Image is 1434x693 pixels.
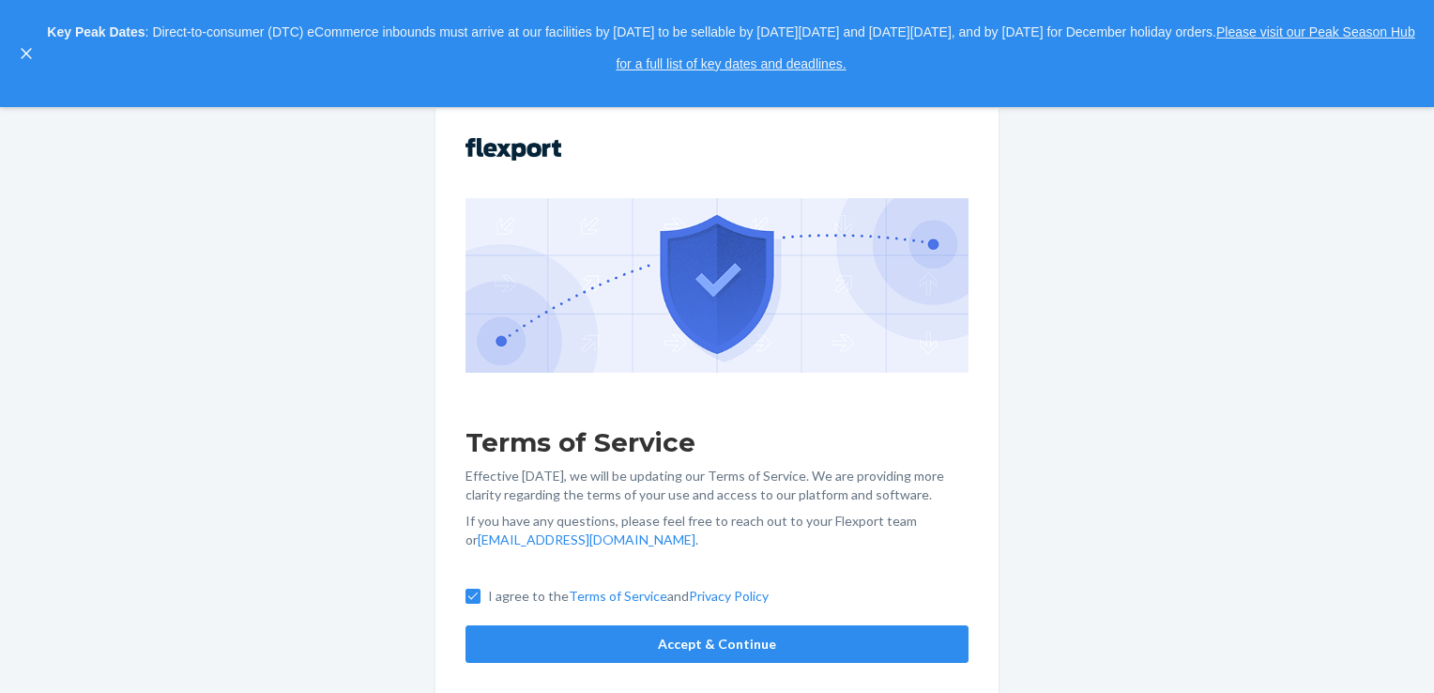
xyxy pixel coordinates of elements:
p: : Direct-to-consumer (DTC) eCommerce inbounds must arrive at our facilities by [DATE] to be sella... [45,17,1417,80]
h1: Terms of Service [465,425,969,459]
button: Accept & Continue [465,625,969,663]
input: I agree to theTerms of ServiceandPrivacy Policy [465,589,481,604]
a: Privacy Policy [689,588,769,604]
img: Flexport logo [465,138,561,161]
p: I agree to the and [488,587,769,606]
a: Terms of Service [569,588,667,604]
strong: Key Peak Dates [47,24,145,39]
button: close, [17,44,36,63]
img: GDPR Compliance [465,198,969,373]
p: Effective [DATE], we will be updating our Terms of Service. We are providing more clarity regardi... [465,467,969,504]
a: Please visit our Peak Season Hub for a full list of key dates and deadlines. [616,24,1414,71]
p: If you have any questions, please feel free to reach out to your Flexport team or . [465,512,969,549]
a: [EMAIL_ADDRESS][DOMAIN_NAME] [478,531,695,547]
